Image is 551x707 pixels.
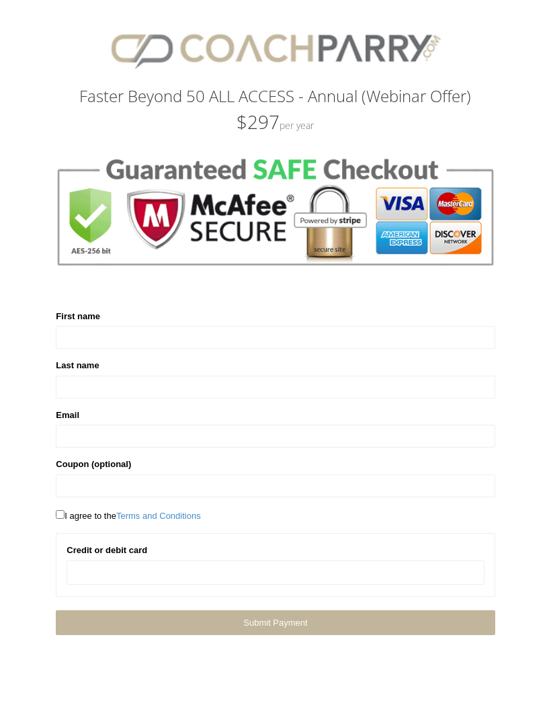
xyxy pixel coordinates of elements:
[56,458,131,471] label: Coupon (optional)
[116,511,201,521] a: Terms and Conditions
[56,409,79,422] label: Email
[56,310,100,323] label: First name
[56,359,99,372] label: Last name
[92,24,459,74] img: CPlogo.png
[280,119,314,132] small: Per Year
[56,87,495,105] h3: Faster Beyond 50 ALL ACCESS - Annual (Webinar Offer)
[56,610,495,635] a: Submit Payment
[237,109,314,134] span: $297
[75,567,475,578] iframe: Secure card payment input frame
[56,511,200,521] span: I agree to the
[243,618,307,628] span: Submit Payment
[67,544,147,557] label: Credit or debit card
